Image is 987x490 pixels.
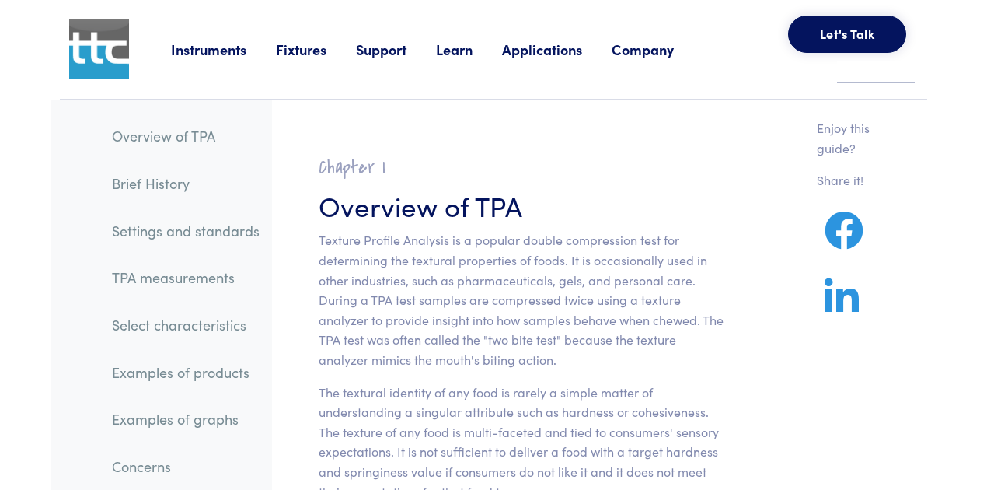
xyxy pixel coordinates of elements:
a: Support [356,40,436,59]
button: Let's Talk [788,16,906,53]
a: Select characteristics [99,307,272,343]
a: TPA measurements [99,260,272,296]
h2: Chapter I [319,156,724,180]
a: Examples of graphs [99,401,272,437]
p: Texture Profile Analysis is a popular double compression test for determining the textural proper... [319,230,724,369]
p: Share it! [817,170,890,191]
a: Brief History [99,166,272,201]
a: Concerns [99,449,272,485]
h3: Overview of TPA [319,186,724,224]
a: Applications [502,40,612,59]
p: Enjoy this guide? [817,118,890,158]
a: Fixtures [276,40,356,59]
a: Overview of TPA [99,118,272,154]
a: Examples of products [99,355,272,390]
a: Learn [436,40,502,59]
a: Instruments [171,40,276,59]
img: ttc_logo_1x1_v1.0.png [69,19,129,79]
a: Settings and standards [99,213,272,249]
a: Company [612,40,703,59]
a: Share on LinkedIn [817,296,867,316]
